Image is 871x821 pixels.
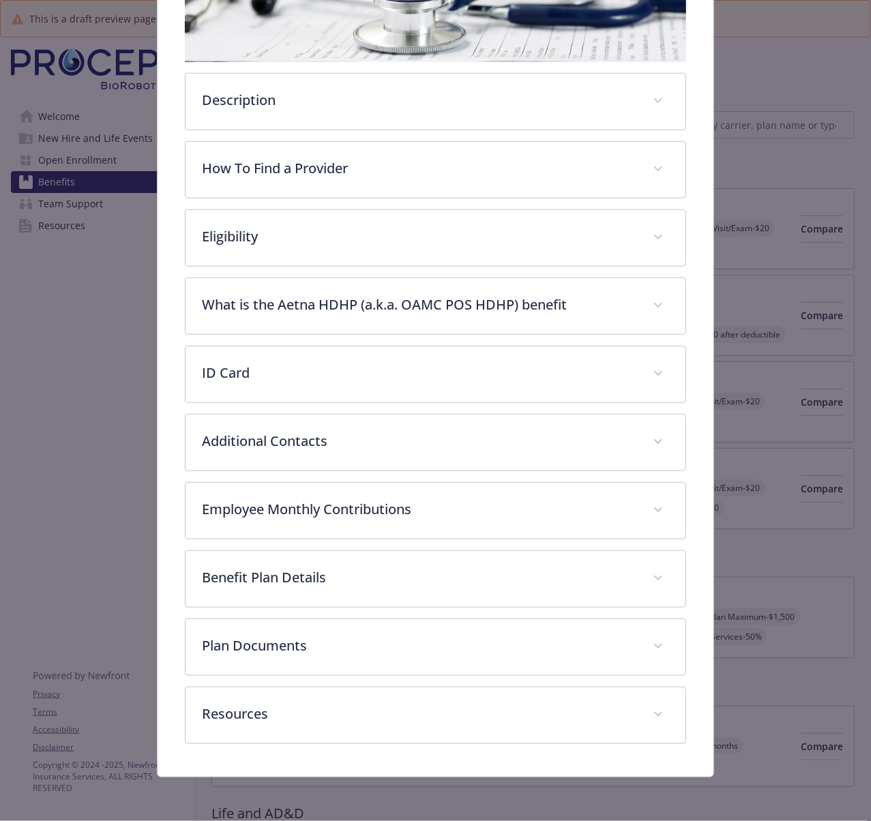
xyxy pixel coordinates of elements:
[186,278,685,334] div: What is the Aetna HDHP (a.k.a. OAMC POS HDHP) benefit
[202,567,636,588] p: Benefit Plan Details
[202,90,636,110] p: Description
[186,142,685,198] div: How To Find a Provider
[186,483,685,539] div: Employee Monthly Contributions
[202,431,636,451] p: Additional Contacts
[202,499,636,520] p: Employee Monthly Contributions
[202,704,636,724] p: Resources
[202,158,636,179] p: How To Find a Provider
[202,295,636,315] p: What is the Aetna HDHP (a.k.a. OAMC POS HDHP) benefit
[186,74,685,130] div: Description
[202,363,636,383] p: ID Card
[186,415,685,471] div: Additional Contacts
[186,687,685,743] div: Resources
[186,619,685,675] div: Plan Documents
[202,636,636,656] p: Plan Documents
[202,226,636,247] p: Eligibility
[186,551,685,607] div: Benefit Plan Details
[186,346,685,402] div: ID Card
[186,210,685,266] div: Eligibility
